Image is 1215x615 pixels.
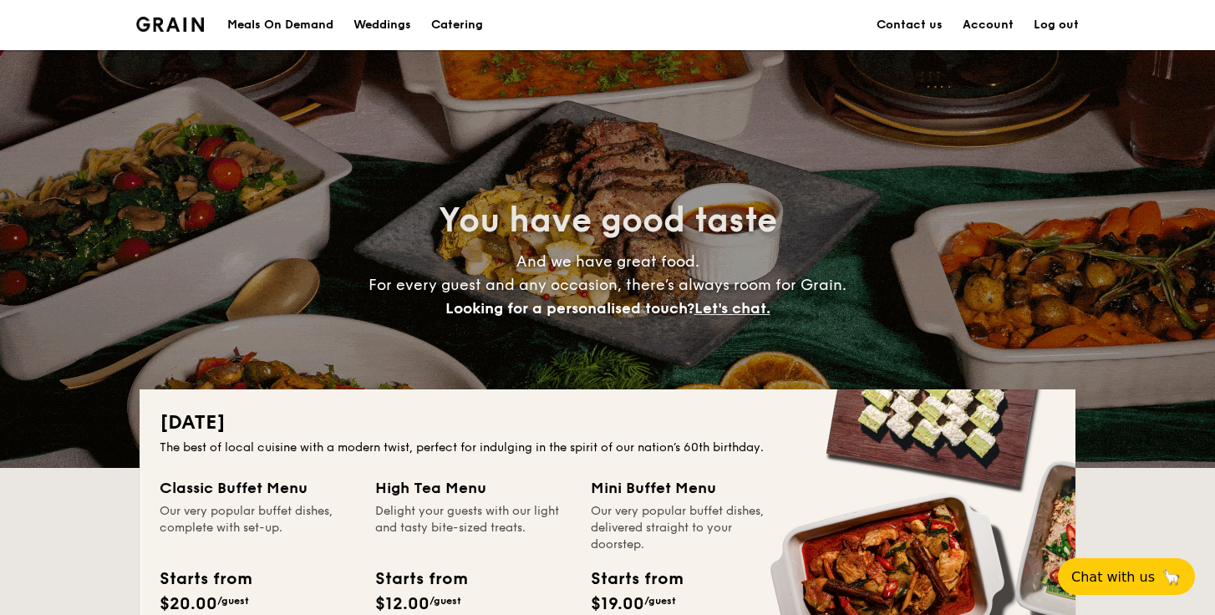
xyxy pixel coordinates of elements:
span: Chat with us [1071,569,1155,585]
span: And we have great food. For every guest and any occasion, there’s always room for Grain. [369,252,846,318]
img: Grain [136,17,204,32]
span: $20.00 [160,594,217,614]
span: $12.00 [375,594,430,614]
span: 🦙 [1162,567,1182,587]
h2: [DATE] [160,409,1055,436]
div: Starts from [375,567,466,592]
div: Our very popular buffet dishes, complete with set-up. [160,503,355,553]
div: Starts from [591,567,682,592]
div: The best of local cuisine with a modern twist, perfect for indulging in the spirit of our nation’... [160,440,1055,456]
button: Chat with us🦙 [1058,558,1195,595]
span: You have good taste [439,201,777,241]
div: Our very popular buffet dishes, delivered straight to your doorstep. [591,503,786,553]
div: Delight your guests with our light and tasty bite-sized treats. [375,503,571,553]
span: /guest [430,595,461,607]
div: Mini Buffet Menu [591,476,786,500]
span: /guest [644,595,676,607]
span: /guest [217,595,249,607]
div: High Tea Menu [375,476,571,500]
div: Starts from [160,567,251,592]
div: Classic Buffet Menu [160,476,355,500]
span: Looking for a personalised touch? [445,299,694,318]
a: Logotype [136,17,204,32]
span: $19.00 [591,594,644,614]
span: Let's chat. [694,299,770,318]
